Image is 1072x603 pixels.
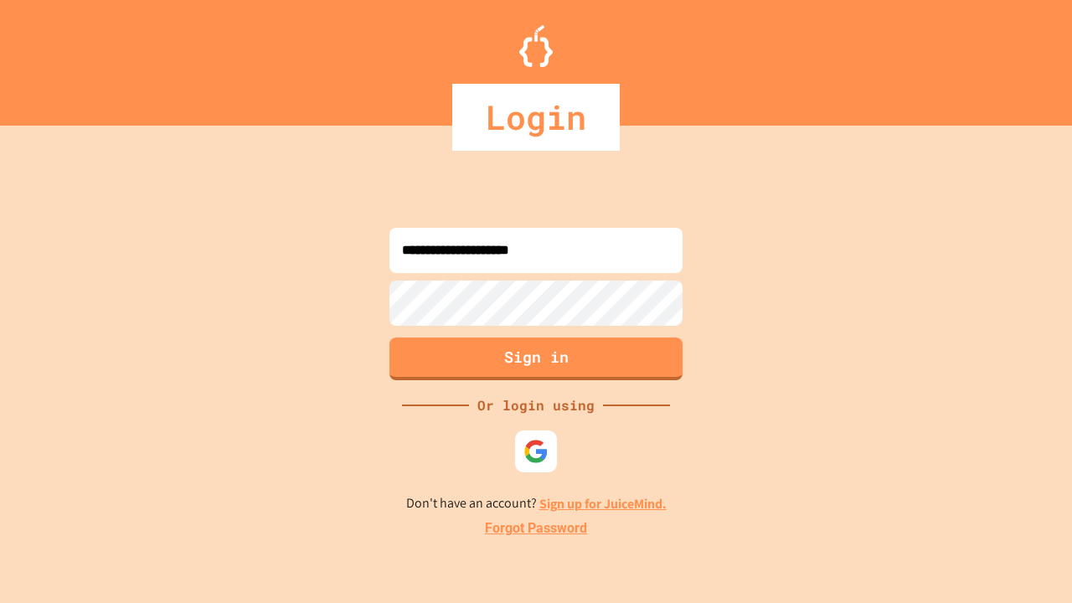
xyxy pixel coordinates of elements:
img: google-icon.svg [523,439,549,464]
div: Or login using [469,395,603,415]
a: Sign up for JuiceMind. [539,495,667,513]
p: Don't have an account? [406,493,667,514]
img: Logo.svg [519,25,553,67]
button: Sign in [389,338,683,380]
a: Forgot Password [485,518,587,539]
div: Login [452,84,620,151]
